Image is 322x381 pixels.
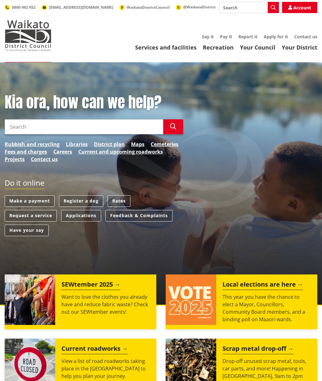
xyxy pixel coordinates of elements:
[202,34,214,40] a: Say it
[105,210,173,221] a: Feedback & Complaints
[66,140,88,148] a: Libraries
[49,5,113,10] span: [EMAIL_ADDRESS][DOMAIN_NAME]
[61,210,101,221] a: Applications
[5,225,49,236] a: Have your say
[61,345,128,354] h2: Current roadworks
[59,195,103,207] a: Register a dog
[78,148,163,155] a: Current and upcoming roadworks
[219,2,279,13] input: Search input
[42,5,113,10] a: [EMAIL_ADDRESS][DOMAIN_NAME]
[135,44,197,51] a: Services and facilities
[5,179,44,189] h2: Do it online
[61,293,150,316] p: Want to love the clothes you already have and reduce fabric waste? Check out our SEWtember events!
[127,5,170,10] span: WaikatoDistrictCouncil
[220,34,232,40] a: Pay it
[166,274,216,325] img: Vote 2025
[222,345,294,354] h2: Scrap metal drop-off
[12,5,36,10] span: 0800 492 452
[131,140,144,148] a: Maps
[240,44,276,51] a: Your Council
[264,34,288,40] a: Apply for it
[53,148,72,155] a: Careers
[5,155,25,163] a: Projects
[94,140,125,148] a: District plan
[282,2,317,13] a: Account
[5,93,183,112] h1: Kia ora, how can we help?
[176,4,216,10] a: @WaikatoDistrict
[222,293,311,323] p: This year you have the chance to elect a Mayor, Councillors, Community Board members, and a bindi...
[166,274,317,329] a: Local elections are here This year you have the chance to elect a Mayor, Councillors, Community B...
[61,281,120,290] h2: SEWtember 2025
[5,119,163,134] input: Search input
[5,5,36,10] a: 0800 492 452
[108,195,130,207] a: Rates
[31,155,58,163] a: Contact us
[61,357,150,380] p: View a list of road roadworks taking place in the [GEOGRAPHIC_DATA] to help you plan your journey.
[282,44,317,51] a: Your District
[294,34,317,40] a: Contact us
[5,20,51,51] img: Waikato District Council - Te Kaunihera aa Takiwaa o Waikato
[238,34,257,40] a: Report it
[120,5,170,10] a: WaikatoDistrictCouncil
[151,140,178,148] a: Cemeteries
[5,195,55,207] a: Make a payment
[5,148,47,155] a: Fees and charges
[5,210,57,221] a: Request a service
[5,140,60,148] a: Rubbish and recycling
[5,274,156,329] a: SEWtember 2025 Want to love the clothes you already have and reduce fabric waste? Check out our S...
[5,274,55,325] img: SEWtember
[222,281,303,290] h2: Local elections are here
[183,4,216,10] span: @WaikatoDistrict
[203,44,234,51] a: Recreation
